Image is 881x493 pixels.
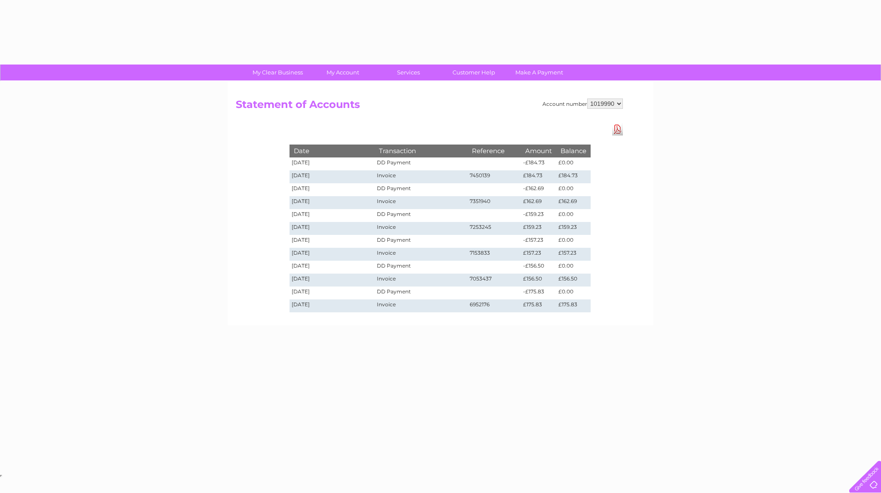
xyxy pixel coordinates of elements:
[375,248,468,261] td: Invoice
[556,209,591,222] td: £0.00
[375,196,468,209] td: Invoice
[290,209,375,222] td: [DATE]
[308,65,379,80] a: My Account
[556,145,591,157] th: Balance
[521,235,556,248] td: -£157.23
[468,170,521,183] td: 7450139
[290,196,375,209] td: [DATE]
[468,196,521,209] td: 7351940
[468,299,521,312] td: 6952176
[290,287,375,299] td: [DATE]
[521,170,556,183] td: £184.73
[556,222,591,235] td: £159.23
[375,261,468,274] td: DD Payment
[375,157,468,170] td: DD Payment
[521,274,556,287] td: £156.50
[375,183,468,196] td: DD Payment
[375,287,468,299] td: DD Payment
[375,222,468,235] td: Invoice
[290,274,375,287] td: [DATE]
[521,299,556,312] td: £175.83
[556,274,591,287] td: £156.50
[468,145,521,157] th: Reference
[521,196,556,209] td: £162.69
[375,145,468,157] th: Transaction
[290,235,375,248] td: [DATE]
[612,123,623,136] a: Download Pdf
[290,170,375,183] td: [DATE]
[556,248,591,261] td: £157.23
[373,65,444,80] a: Services
[521,145,556,157] th: Amount
[438,65,509,80] a: Customer Help
[290,157,375,170] td: [DATE]
[290,248,375,261] td: [DATE]
[468,222,521,235] td: 7253245
[468,274,521,287] td: 7053437
[504,65,575,80] a: Make A Payment
[556,170,591,183] td: £184.73
[290,145,375,157] th: Date
[290,222,375,235] td: [DATE]
[556,157,591,170] td: £0.00
[290,299,375,312] td: [DATE]
[521,287,556,299] td: -£175.83
[556,261,591,274] td: £0.00
[521,248,556,261] td: £157.23
[375,299,468,312] td: Invoice
[375,209,468,222] td: DD Payment
[521,222,556,235] td: £159.23
[375,274,468,287] td: Invoice
[521,209,556,222] td: -£159.23
[556,299,591,312] td: £175.83
[290,183,375,196] td: [DATE]
[556,235,591,248] td: £0.00
[521,183,556,196] td: -£162.69
[556,287,591,299] td: £0.00
[375,235,468,248] td: DD Payment
[375,170,468,183] td: Invoice
[468,248,521,261] td: 7153833
[236,99,623,115] h2: Statement of Accounts
[556,183,591,196] td: £0.00
[556,196,591,209] td: £162.69
[521,157,556,170] td: -£184.73
[290,261,375,274] td: [DATE]
[242,65,313,80] a: My Clear Business
[542,99,623,109] div: Account number
[521,261,556,274] td: -£156.50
